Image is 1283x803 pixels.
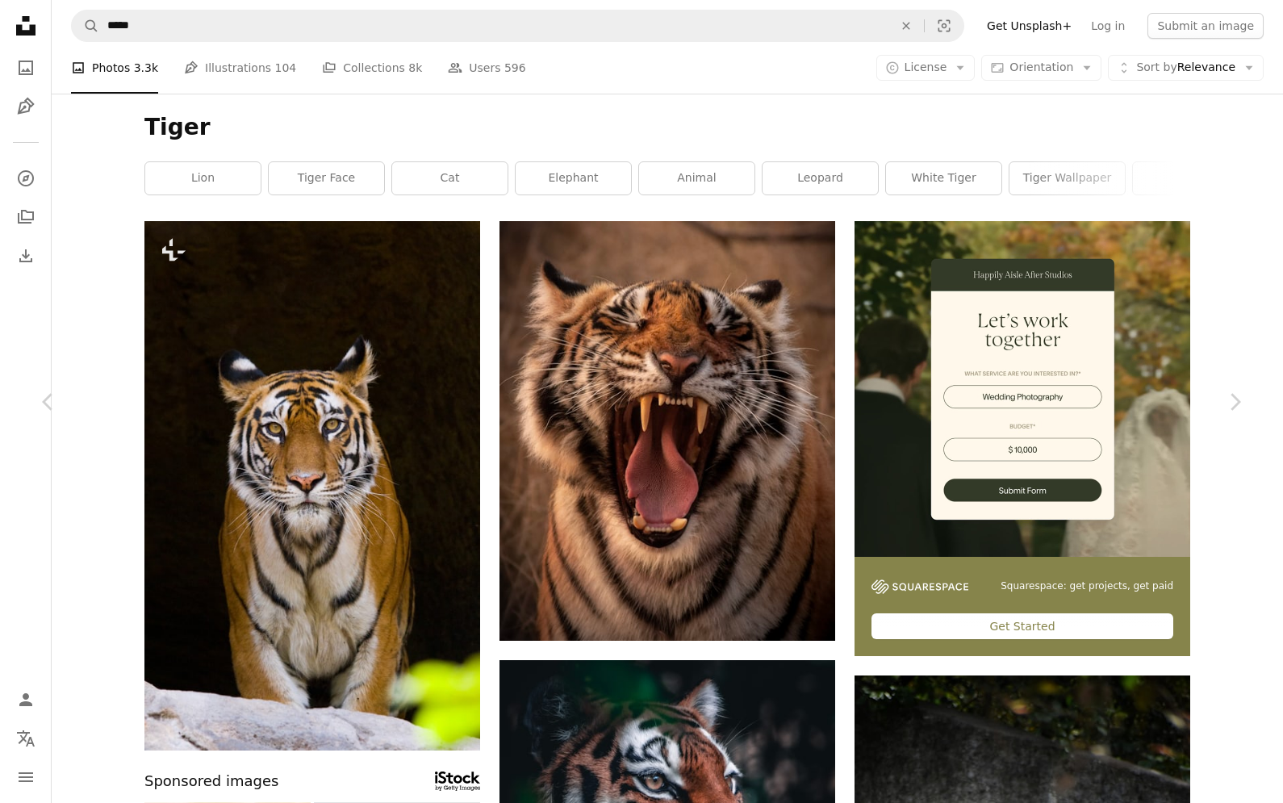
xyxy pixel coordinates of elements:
[184,42,296,94] a: Illustrations 104
[516,162,631,194] a: elephant
[144,478,480,492] a: Wild Bengal Tiger in the cave. India. Bandhavgarh National Park. Madhya Pradesh. An excellent ill...
[1001,579,1173,593] span: Squarespace: get projects, get paid
[1009,162,1125,194] a: tiger wallpaper
[10,201,42,233] a: Collections
[888,10,924,41] button: Clear
[1009,61,1073,73] span: Orientation
[10,240,42,272] a: Download History
[499,423,835,437] a: brown and black tiger showing tongue
[981,55,1101,81] button: Orientation
[499,221,835,641] img: brown and black tiger showing tongue
[639,162,754,194] a: animal
[275,59,297,77] span: 104
[1081,13,1135,39] a: Log in
[871,579,968,594] img: file-1747939142011-51e5cc87e3c9
[1133,162,1248,194] a: wolf
[1136,61,1176,73] span: Sort by
[10,684,42,716] a: Log in / Sign up
[269,162,384,194] a: tiger face
[977,13,1081,39] a: Get Unsplash+
[905,61,947,73] span: License
[1136,60,1235,76] span: Relevance
[1108,55,1264,81] button: Sort byRelevance
[71,10,964,42] form: Find visuals sitewide
[10,761,42,793] button: Menu
[763,162,878,194] a: leopard
[925,10,963,41] button: Visual search
[871,613,1173,639] div: Get Started
[448,42,525,94] a: Users 596
[876,55,976,81] button: License
[855,221,1190,557] img: file-1747939393036-2c53a76c450aimage
[10,52,42,84] a: Photos
[145,162,261,194] a: lion
[10,722,42,755] button: Language
[144,770,278,793] span: Sponsored images
[392,162,508,194] a: cat
[144,221,480,751] img: Wild Bengal Tiger in the cave. India. Bandhavgarh National Park. Madhya Pradesh. An excellent ill...
[10,90,42,123] a: Illustrations
[1186,324,1283,479] a: Next
[855,221,1190,656] a: Squarespace: get projects, get paidGet Started
[886,162,1001,194] a: white tiger
[408,59,422,77] span: 8k
[504,59,526,77] span: 596
[72,10,99,41] button: Search Unsplash
[10,162,42,194] a: Explore
[322,42,422,94] a: Collections 8k
[144,113,1190,142] h1: Tiger
[1147,13,1264,39] button: Submit an image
